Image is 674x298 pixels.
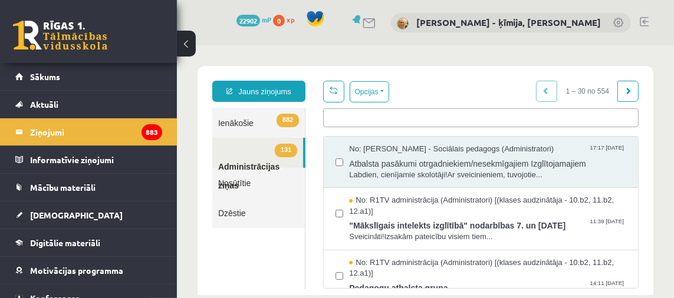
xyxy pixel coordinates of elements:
span: 17:17 [DATE] [413,98,449,107]
a: Sākums [15,63,162,90]
span: Pedagogu atbalsta grupa [172,234,449,249]
img: Dzintra Birska - ķīmija, ķīmija II [397,18,409,29]
span: 1 – 30 no 554 [380,35,441,57]
span: 131 [98,98,120,112]
button: Opcijas [173,36,212,57]
span: Aktuāli [30,99,58,110]
a: Digitālie materiāli [15,229,162,256]
span: 0 [273,15,285,27]
span: "Mākslīgais intelekts izglītībā" nodarbības 7. un [DATE] [172,171,449,186]
i: 883 [142,124,162,140]
a: No: [PERSON_NAME] - Sociālais pedagogs (Administratori) 17:17 [DATE] Atbalsta pasākumi otrgadniek... [172,98,449,135]
a: Nosūtītie [35,122,128,153]
span: Atbalsta pasākumi otrgadniekiem/nesekmīgajiem Izglītojamajiem [172,110,449,124]
span: 14:11 [DATE] [413,234,449,243]
span: Motivācijas programma [30,265,123,276]
legend: Informatīvie ziņojumi [30,146,162,173]
span: 22902 [236,15,260,27]
span: No: [PERSON_NAME] - Sociālais pedagogs (Administratori) [172,98,377,110]
span: mP [262,15,271,24]
a: 0 xp [273,15,300,24]
a: Motivācijas programma [15,257,162,284]
a: Aktuāli [15,91,162,118]
span: [DEMOGRAPHIC_DATA] [30,210,123,220]
a: Dzēstie [35,153,128,183]
a: [PERSON_NAME] - ķīmija, [PERSON_NAME] [416,16,601,28]
span: Sveicināti!Izsakām pateicību visiem tiem... [172,186,449,197]
span: Digitālie materiāli [30,237,100,248]
span: 11:39 [DATE] [413,171,449,180]
a: Informatīvie ziņojumi [15,146,162,173]
a: 882Ienākošie [35,62,128,92]
span: Labdien, cienījamie skolotāji!Ar sveicinieniem, tuvojotie... [172,124,449,135]
span: 882 [100,68,122,82]
a: Rīgas 1. Tālmācības vidusskola [13,21,107,50]
a: [DEMOGRAPHIC_DATA] [15,201,162,229]
span: Mācību materiāli [30,182,96,193]
span: Sākums [30,71,60,82]
span: xp [287,15,294,24]
legend: Ziņojumi [30,118,162,145]
span: No: R1TV administrācija (Administratori) [(klases audzinātāja - 10.b2, 11.b2, 12.a1)] [172,212,449,234]
a: No: R1TV administrācija (Administratori) [(klases audzinātāja - 10.b2, 11.b2, 12.a1)] 11:39 [DATE... [172,150,449,197]
span: No: R1TV administrācija (Administratori) [(klases audzinātāja - 10.b2, 11.b2, 12.a1)] [172,150,449,171]
a: Ziņojumi883 [15,118,162,145]
a: 131Administrācijas ziņas [35,92,126,122]
a: 22902 mP [236,15,271,24]
a: Jauns ziņojums [35,35,129,57]
a: No: R1TV administrācija (Administratori) [(klases audzinātāja - 10.b2, 11.b2, 12.a1)] 14:11 [DATE... [172,212,449,260]
a: Mācību materiāli [15,174,162,201]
